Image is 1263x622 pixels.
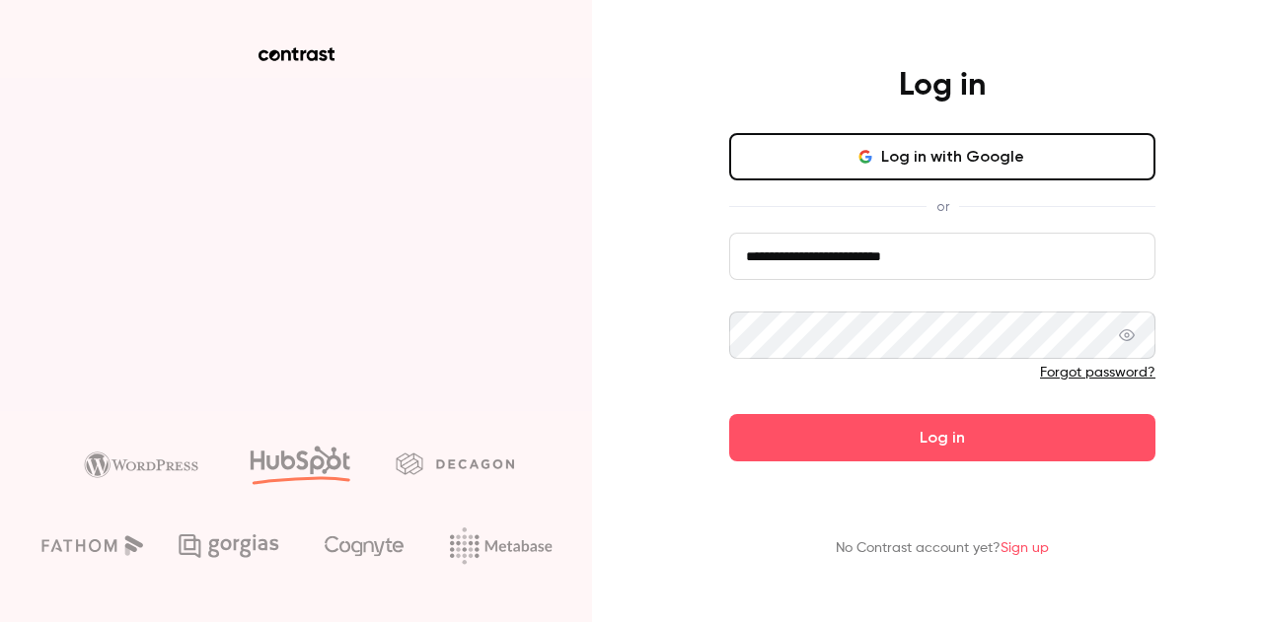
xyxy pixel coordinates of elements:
[899,66,986,105] h4: Log in
[729,414,1155,461] button: Log in
[927,196,959,217] span: or
[729,133,1155,180] button: Log in with Google
[1001,541,1049,555] a: Sign up
[836,538,1049,559] p: No Contrast account yet?
[396,452,514,474] img: decagon
[1040,366,1155,380] a: Forgot password?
